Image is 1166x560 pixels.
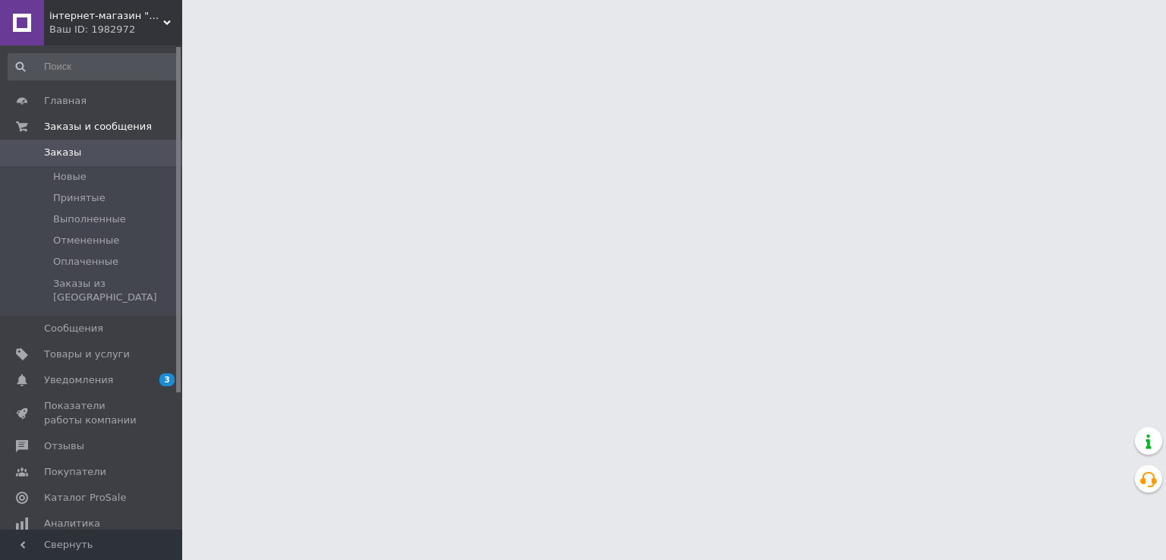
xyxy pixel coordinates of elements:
span: інтернет-магазин "Радість" [49,9,163,23]
span: Заказы из [GEOGRAPHIC_DATA] [53,277,178,304]
span: Товары и услуги [44,348,130,361]
span: Оплаченные [53,255,118,269]
span: Новые [53,170,87,184]
span: Отмененные [53,234,119,247]
div: Ваш ID: 1982972 [49,23,182,36]
span: Аналитика [44,517,100,530]
span: Уведомления [44,373,113,387]
span: Принятые [53,191,106,205]
span: Каталог ProSale [44,491,126,505]
span: Выполненные [53,212,126,226]
span: Главная [44,94,87,108]
input: Поиск [8,53,179,80]
span: Покупатели [44,465,106,479]
span: Заказы и сообщения [44,120,152,134]
span: Сообщения [44,322,103,335]
span: Отзывы [44,439,84,453]
span: Заказы [44,146,81,159]
span: Показатели работы компании [44,399,140,426]
span: 3 [159,373,175,386]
